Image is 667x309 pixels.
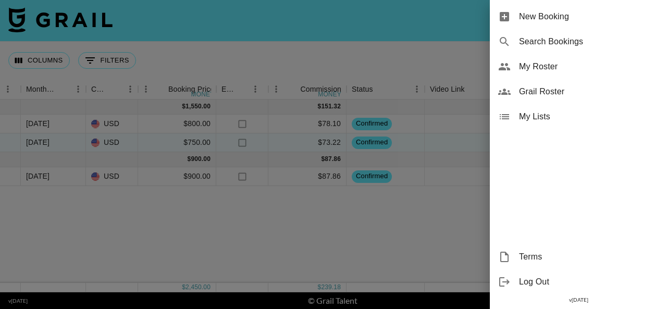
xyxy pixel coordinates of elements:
span: Log Out [519,276,659,288]
div: New Booking [490,4,667,29]
div: Search Bookings [490,29,667,54]
div: Grail Roster [490,79,667,104]
span: My Lists [519,110,659,123]
span: Grail Roster [519,85,659,98]
div: v [DATE] [490,294,667,305]
span: Search Bookings [519,35,659,48]
span: New Booking [519,10,659,23]
div: Terms [490,244,667,269]
span: Terms [519,251,659,263]
div: Log Out [490,269,667,294]
div: My Roster [490,54,667,79]
span: My Roster [519,60,659,73]
div: My Lists [490,104,667,129]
